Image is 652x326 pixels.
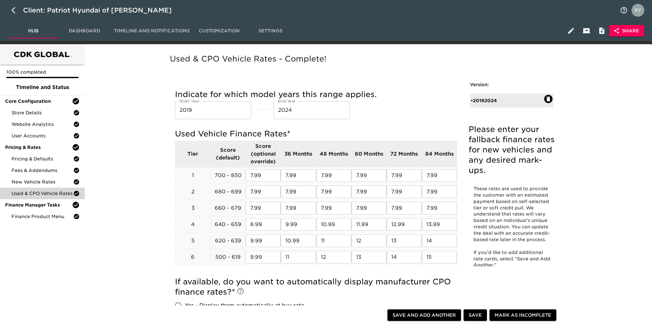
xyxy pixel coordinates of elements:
p: 700 - 850 [211,172,245,179]
button: Delete: 20192024 [544,95,553,103]
span: Hub [12,27,55,35]
p: 640 - 659 [211,221,245,228]
p: 60 Months [352,150,386,158]
span: If you’d like to add additional rate cards, select “Save and Add Another." [473,250,552,268]
span: Timeline and Notifications [114,27,190,35]
span: Pricing & Rates [5,144,72,151]
p: 660 - 679 [211,204,245,212]
div: • 20192024 [471,97,544,104]
button: Save [464,309,487,321]
span: Customization [197,27,241,35]
p: 6 [175,253,210,261]
span: Finance Manager Tasks [5,202,72,208]
h5: If available, do you want to automatically display manufacturer CPO finance rates? [175,277,457,297]
button: Save and Add Another [387,309,461,321]
h5: Used & CPO Vehicle Rates - Complete! [170,54,564,64]
span: These rates are used to provide the customer with an estimated payment based on self-selected tie... [473,186,550,242]
p: 4 [175,221,210,228]
button: notifications [616,3,632,18]
span: New Vehicle Rates [12,179,73,185]
div: •20192024 [470,94,554,108]
button: Internal Notes and Comments [594,23,609,38]
button: Mark as Incomplete [489,309,556,321]
p: Tier [175,150,210,158]
p: 36 Months [281,150,316,158]
p: Score (optional override) [246,143,281,166]
span: User Accounts [12,133,73,139]
button: Edit Hub [563,23,579,38]
p: 100% completed [6,69,78,75]
span: Settings [249,27,292,35]
p: 1 [175,172,210,179]
span: Yes - Display them automatically at buy rate [185,302,304,309]
span: Save and Add Another [393,311,456,319]
p: 5 [175,237,210,245]
span: Store Details [12,110,73,116]
span: Share [615,27,639,35]
p: 500 - 619 [211,253,245,261]
p: Score (default) [211,146,245,162]
img: Profile [632,4,644,17]
h6: Version: [470,81,554,88]
p: 3 [175,204,210,212]
span: Mark as Incomplete [495,311,551,319]
h5: Please enter your fallback finance rates for new vehicles and any desired mark-ups. [469,124,555,175]
p: 48 Months [316,150,351,158]
span: Finance Product Menu [12,213,73,220]
span: Dashboard [63,27,106,35]
p: 72 Months [387,150,422,158]
span: Timeline and Status [5,84,80,91]
p: 84 Months [422,150,457,158]
span: Used & CPO Vehicle Rates [12,190,73,197]
h5: Used Vehicle Finance Rates [175,129,457,139]
h5: Indicate for which model years this range applies. [175,89,457,100]
span: Core Configuration [5,98,72,104]
span: Fees & Addendums [12,167,73,174]
span: Pricing & Defaults [12,156,73,162]
p: 620 - 639 [211,237,245,245]
button: Client View [579,23,594,38]
div: Client: Patriot Hyundai of [PERSON_NAME] [23,5,181,15]
span: Website Analytics [12,121,73,127]
span: Save [469,311,482,319]
p: 2 [175,188,210,196]
p: 680 - 699 [211,188,245,196]
button: Share [609,25,644,37]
